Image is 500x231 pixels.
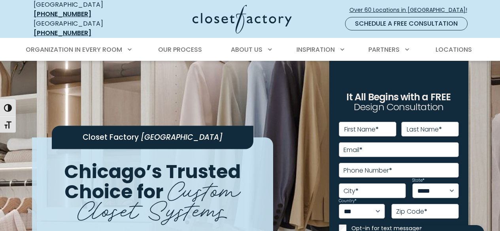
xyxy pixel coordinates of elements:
label: Phone Number [343,167,392,174]
span: Design Consultation [354,101,444,114]
span: Chicago’s Trusted Choice for [64,158,241,205]
div: [GEOGRAPHIC_DATA] [34,19,130,38]
label: Email [343,147,362,153]
span: Inspiration [296,45,335,54]
span: Custom Closet Systems [77,170,241,226]
label: Country [339,199,357,203]
span: Locations [436,45,472,54]
a: [PHONE_NUMBER] [34,9,91,19]
label: Zip Code [396,208,427,215]
a: Schedule a Free Consultation [345,17,468,30]
a: Over 60 Locations in [GEOGRAPHIC_DATA]! [349,3,474,17]
span: Our Process [158,45,202,54]
label: City [343,188,358,194]
span: About Us [231,45,262,54]
span: Closet Factory [83,132,139,143]
label: Last Name [407,126,442,133]
span: Over 60 Locations in [GEOGRAPHIC_DATA]! [349,6,474,14]
span: [GEOGRAPHIC_DATA] [141,132,223,143]
span: It All Begins with a FREE [346,90,451,103]
img: Closet Factory Logo [192,5,292,34]
nav: Primary Menu [20,39,480,61]
label: First Name [344,126,379,133]
a: [PHONE_NUMBER] [34,28,91,38]
label: State [412,178,425,182]
span: Partners [368,45,400,54]
span: Organization in Every Room [26,45,122,54]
